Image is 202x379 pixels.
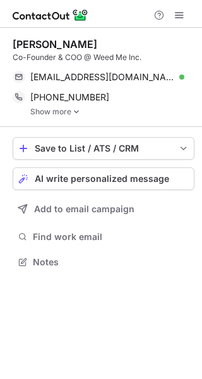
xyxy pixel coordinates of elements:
[34,204,134,214] span: Add to email campaign
[13,8,88,23] img: ContactOut v5.3.10
[13,198,194,220] button: Add to email campaign
[73,107,80,116] img: -
[35,143,172,153] div: Save to List / ATS / CRM
[33,231,189,243] span: Find work email
[30,107,194,116] a: Show more
[13,253,194,271] button: Notes
[13,38,97,51] div: [PERSON_NAME]
[13,167,194,190] button: AI write personalized message
[35,174,169,184] span: AI write personalized message
[30,92,109,103] span: [PHONE_NUMBER]
[30,71,175,83] span: [EMAIL_ADDRESS][DOMAIN_NAME]
[13,228,194,246] button: Find work email
[13,52,194,63] div: Co-Founder & COO @ Weed Me Inc.
[13,137,194,160] button: save-profile-one-click
[33,256,189,268] span: Notes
